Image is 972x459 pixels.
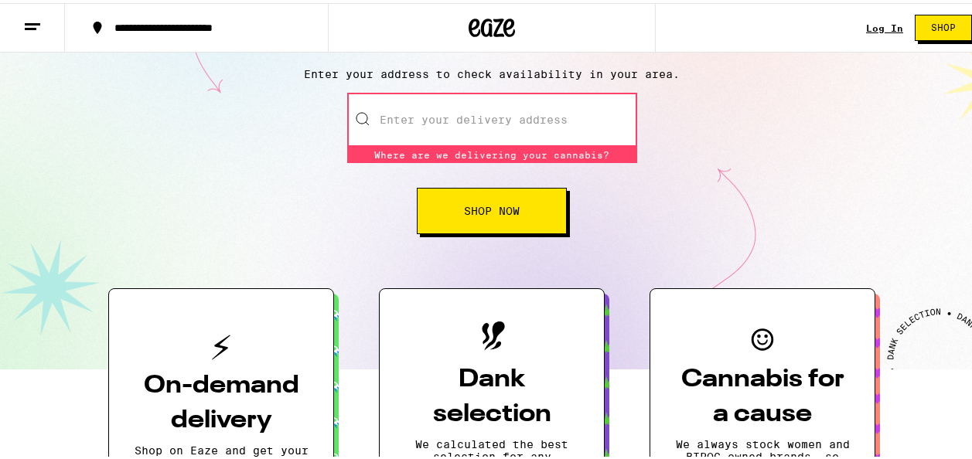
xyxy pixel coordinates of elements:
div: Log In [866,20,903,30]
input: Enter your delivery address [347,90,637,144]
p: Enter your address to check availability in your area. [15,65,968,77]
h3: On-demand delivery [134,365,309,435]
div: Where are we delivering your cannabis? [347,144,637,160]
span: Shop Now [464,202,520,213]
button: Shop [915,12,972,38]
h3: Cannabis for a cause [675,359,850,429]
h3: Dank selection [404,359,579,429]
button: Shop Now [417,185,567,231]
span: Shop [931,20,956,29]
